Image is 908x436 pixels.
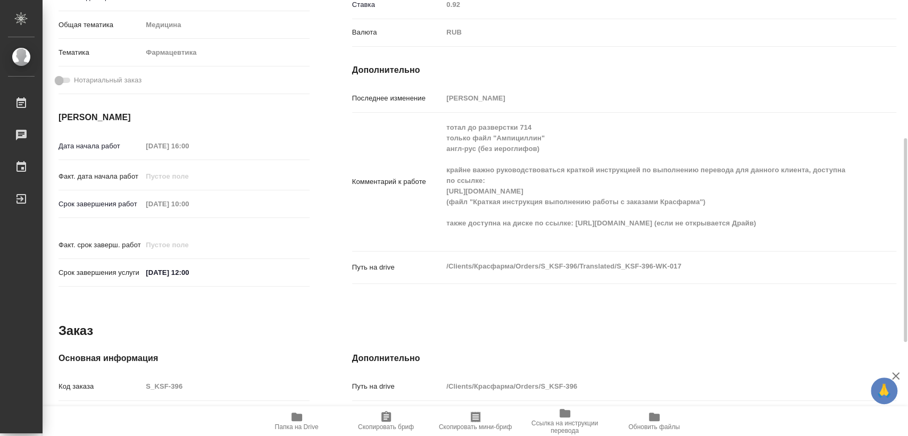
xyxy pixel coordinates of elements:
[59,199,142,209] p: Срок завершения работ
[59,322,93,339] h2: Заказ
[142,16,309,34] div: Медицина
[142,169,235,184] input: Пустое поле
[59,352,310,365] h4: Основная информация
[443,379,851,394] input: Пустое поле
[59,381,142,392] p: Код заказа
[352,64,896,77] h4: Дополнительно
[358,423,414,431] span: Скопировать бриф
[59,141,142,152] p: Дата начала работ
[352,262,443,273] p: Путь на drive
[443,90,851,106] input: Пустое поле
[871,378,897,404] button: 🙏
[142,379,309,394] input: Пустое поле
[352,93,443,104] p: Последнее изменение
[520,406,610,436] button: Ссылка на инструкции перевода
[341,406,431,436] button: Скопировать бриф
[439,423,512,431] span: Скопировать мини-бриф
[352,352,896,365] h4: Дополнительно
[74,75,141,86] span: Нотариальный заказ
[142,237,235,253] input: Пустое поле
[443,119,851,243] textarea: тотал до разверстки 714 только файл "Ампициллин" англ-рус (без иероглифов) крайне важно руководст...
[352,381,443,392] p: Путь на drive
[59,47,142,58] p: Тематика
[443,257,851,275] textarea: /Clients/Красфарма/Orders/S_KSF-396/Translated/S_KSF-396-WK-017
[275,423,319,431] span: Папка на Drive
[628,423,680,431] span: Обновить файлы
[431,406,520,436] button: Скопировать мини-бриф
[59,20,142,30] p: Общая тематика
[352,177,443,187] p: Комментарий к работе
[352,27,443,38] p: Валюта
[610,406,699,436] button: Обновить файлы
[142,44,309,62] div: Фармацевтика
[142,265,235,280] input: ✎ Введи что-нибудь
[59,111,310,124] h4: [PERSON_NAME]
[142,196,235,212] input: Пустое поле
[443,23,851,41] div: RUB
[527,420,603,434] span: Ссылка на инструкции перевода
[252,406,341,436] button: Папка на Drive
[59,240,142,250] p: Факт. срок заверш. работ
[142,138,235,154] input: Пустое поле
[59,267,142,278] p: Срок завершения услуги
[875,380,893,402] span: 🙏
[59,171,142,182] p: Факт. дата начала работ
